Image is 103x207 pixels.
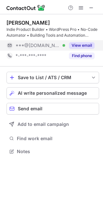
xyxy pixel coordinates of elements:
[17,122,69,127] span: Add to email campaign
[16,43,60,48] span: ***@[DOMAIN_NAME]
[17,149,97,154] span: Notes
[6,87,99,99] button: AI write personalized message
[69,42,95,49] button: Reveal Button
[6,27,99,38] div: Indie Product Builder • WordPress Pro • No-Code Automator • Building Tools and Automation Workflo...
[6,19,50,26] div: [PERSON_NAME]
[18,91,87,96] span: AI write personalized message
[69,53,95,59] button: Reveal Button
[6,103,99,115] button: Send email
[18,106,42,111] span: Send email
[6,147,99,156] button: Notes
[18,75,88,80] div: Save to List / ATS / CRM
[6,4,45,12] img: ContactOut v5.3.10
[17,136,97,141] span: Find work email
[6,118,99,130] button: Add to email campaign
[6,72,99,83] button: save-profile-one-click
[6,134,99,143] button: Find work email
